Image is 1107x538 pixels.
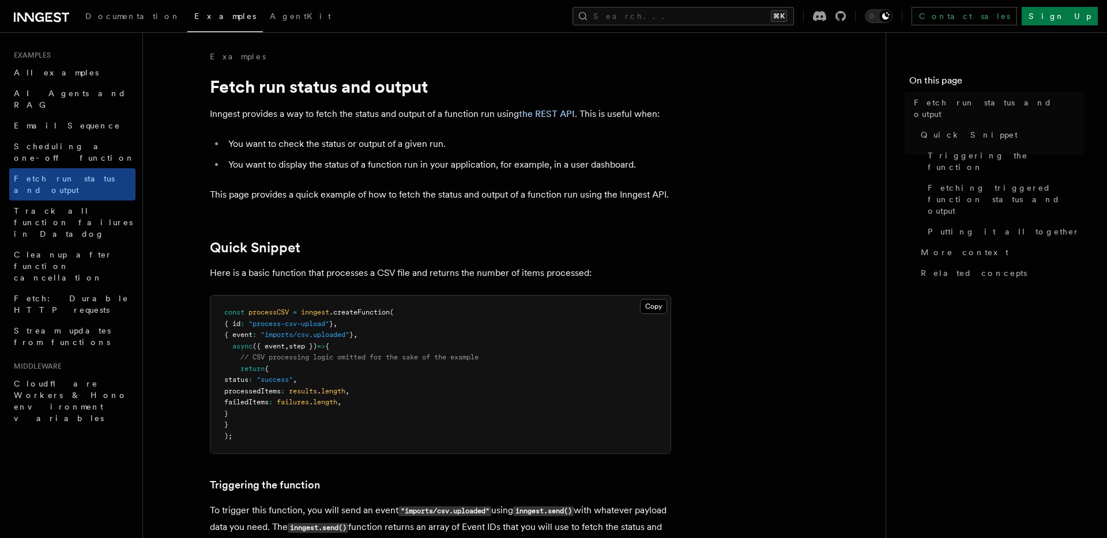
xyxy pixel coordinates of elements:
a: Examples [187,3,263,32]
span: Documentation [85,12,180,21]
span: length [321,387,345,395]
span: AgentKit [270,12,331,21]
button: Search...⌘K [573,7,794,25]
code: inngest.send() [513,506,574,516]
button: Copy [640,299,667,314]
span: : [248,376,253,384]
a: Fetching triggered function status and output [923,177,1084,221]
span: failures [277,398,309,406]
span: Stream updates from functions [14,326,111,347]
kbd: ⌘K [771,10,787,22]
span: async [232,342,253,350]
span: ( [390,308,394,316]
span: } [329,320,333,328]
span: Scheduling a one-off function [14,142,135,162]
span: Fetch run status and output [914,97,1084,120]
span: Email Sequence [14,121,121,130]
span: "success" [257,376,293,384]
a: Fetch run status and output [909,92,1084,124]
span: { event [224,331,253,339]
span: Fetching triggered function status and output [928,182,1084,217]
span: length [313,398,337,406]
a: Email Sequence [9,115,135,136]
span: ); [224,432,232,440]
span: } [224,420,228,429]
span: Putting it all together [928,226,1080,237]
span: inngest [301,308,329,316]
span: processedItems [224,387,281,395]
span: => [317,342,325,350]
span: More context [921,247,1008,258]
span: All examples [14,68,99,77]
a: Cleanup after function cancellation [9,244,135,288]
span: Examples [194,12,256,21]
li: You want to check the status or output of a given run. [225,136,671,152]
span: , [345,387,349,395]
span: { [265,365,269,373]
span: processCSV [248,308,289,316]
a: Cloudflare Workers & Hono environment variables [9,373,135,429]
span: Fetch: Durable HTTP requests [14,294,129,315]
span: { id [224,320,240,328]
span: { [325,342,329,350]
span: Fetch run status and output [14,174,115,195]
a: Putting it all together [923,221,1084,242]
span: Track all function failures in Datadog [14,206,133,238]
li: You want to display the status of a function run in your application, for example, in a user dash... [225,157,671,173]
span: Quick Snippet [921,129,1018,141]
a: AgentKit [263,3,338,31]
span: , [337,398,341,406]
a: AI Agents and RAG [9,83,135,115]
span: , [333,320,337,328]
a: Examples [210,51,266,62]
span: "process-csv-upload" [248,320,329,328]
p: Here is a basic function that processes a CSV file and returns the number of items processed: [210,265,671,281]
span: // CSV processing logic omitted for the sake of the example [240,353,479,361]
a: Quick Snippet [916,124,1084,145]
span: , [353,331,357,339]
h4: On this page [909,74,1084,92]
button: Toggle dark mode [865,9,893,23]
p: Inngest provides a way to fetch the status and output of a function run using . This is useful when: [210,106,671,122]
span: .createFunction [329,308,390,316]
span: : [281,387,285,395]
span: results [289,387,317,395]
a: Related concepts [916,263,1084,283]
span: . [309,398,313,406]
span: Triggering the function [928,150,1084,173]
a: the REST API [519,108,575,119]
a: Triggering the function [210,477,320,493]
span: Cloudflare Workers & Hono environment variables [14,379,127,423]
a: Fetch: Durable HTTP requests [9,288,135,320]
span: : [240,320,244,328]
span: "imports/csv.uploaded" [261,331,349,339]
span: Examples [9,51,51,60]
span: AI Agents and RAG [14,89,126,109]
a: Contact sales [912,7,1017,25]
span: status [224,376,248,384]
code: "imports/csv.uploaded" [398,506,491,516]
a: Scheduling a one-off function [9,136,135,168]
span: , [293,376,297,384]
code: inngest.send() [288,523,348,533]
span: Related concepts [921,267,1027,279]
a: Triggering the function [923,145,1084,177]
span: } [224,410,228,418]
span: ({ event [253,342,285,350]
span: } [349,331,353,339]
span: , [285,342,289,350]
span: const [224,308,244,316]
span: Middleware [9,362,62,371]
a: Fetch run status and output [9,168,135,200]
span: step }) [289,342,317,350]
a: Track all function failures in Datadog [9,200,135,244]
a: All examples [9,62,135,83]
span: : [253,331,257,339]
a: Sign Up [1022,7,1098,25]
span: = [293,308,297,316]
a: More context [916,242,1084,263]
span: : [269,398,273,406]
p: This page provides a quick example of how to fetch the status and output of a function run using ... [210,187,671,203]
span: failedItems [224,398,269,406]
span: . [317,387,321,395]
